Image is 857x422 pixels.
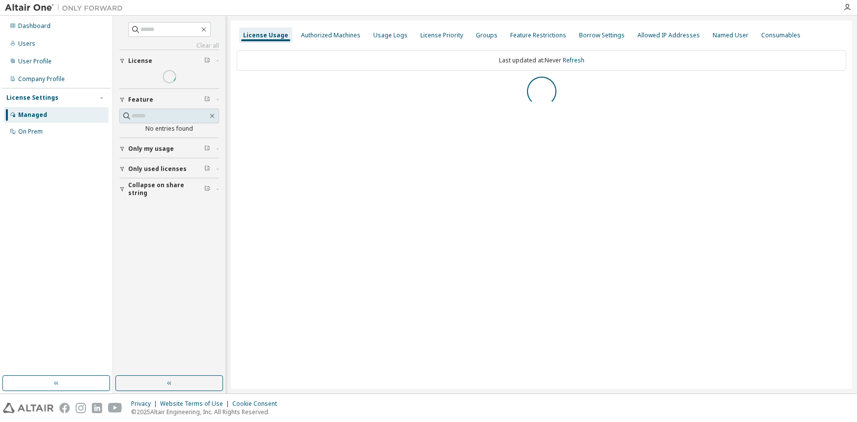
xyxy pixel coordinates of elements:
[18,57,52,65] div: User Profile
[510,31,566,39] div: Feature Restrictions
[18,40,35,48] div: Users
[204,165,210,173] span: Clear filter
[119,125,219,133] div: No entries found
[160,400,232,408] div: Website Terms of Use
[18,111,47,119] div: Managed
[18,128,43,136] div: On Prem
[131,408,283,416] p: © 2025 Altair Engineering, Inc. All Rights Reserved.
[579,31,625,39] div: Borrow Settings
[713,31,748,39] div: Named User
[232,400,283,408] div: Cookie Consent
[243,31,288,39] div: License Usage
[3,403,54,413] img: altair_logo.svg
[204,145,210,153] span: Clear filter
[128,57,152,65] span: License
[761,31,801,39] div: Consumables
[128,181,204,197] span: Collapse on share string
[128,165,187,173] span: Only used licenses
[76,403,86,413] img: instagram.svg
[373,31,408,39] div: Usage Logs
[563,56,584,64] a: Refresh
[131,400,160,408] div: Privacy
[420,31,463,39] div: License Priority
[301,31,360,39] div: Authorized Machines
[637,31,700,39] div: Allowed IP Addresses
[204,185,210,193] span: Clear filter
[59,403,70,413] img: facebook.svg
[108,403,122,413] img: youtube.svg
[6,94,58,102] div: License Settings
[18,75,65,83] div: Company Profile
[128,96,153,104] span: Feature
[204,96,210,104] span: Clear filter
[204,57,210,65] span: Clear filter
[92,403,102,413] img: linkedin.svg
[119,50,219,72] button: License
[128,145,174,153] span: Only my usage
[119,42,219,50] a: Clear all
[119,89,219,111] button: Feature
[5,3,128,13] img: Altair One
[18,22,51,30] div: Dashboard
[119,178,219,200] button: Collapse on share string
[119,138,219,160] button: Only my usage
[237,50,846,71] div: Last updated at: Never
[119,158,219,180] button: Only used licenses
[476,31,498,39] div: Groups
